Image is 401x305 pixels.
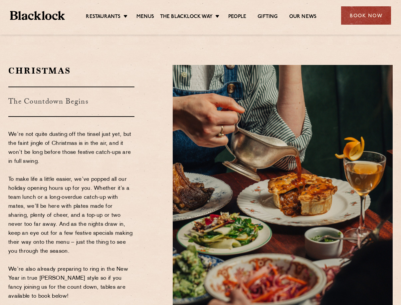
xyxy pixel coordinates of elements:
[228,14,246,21] a: People
[8,130,134,301] p: We’re not quite dusting off the tinsel just yet, but the faint jingle of Christmas is in the air,...
[136,14,154,21] a: Menus
[86,14,120,21] a: Restaurants
[289,14,317,21] a: Our News
[10,11,65,20] img: BL_Textured_Logo-footer-cropped.svg
[258,14,278,21] a: Gifting
[8,87,134,117] h3: The Countdown Begins
[160,14,213,21] a: The Blacklock Way
[8,65,134,77] h2: Christmas
[341,6,391,25] div: Book Now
